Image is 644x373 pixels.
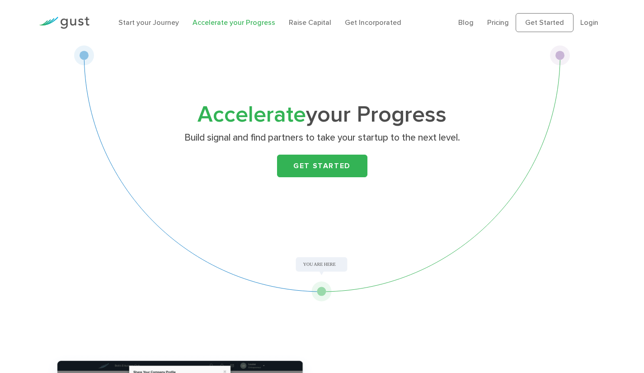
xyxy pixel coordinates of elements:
img: Gust Logo [39,17,89,29]
a: Pricing [487,18,509,27]
p: Build signal and find partners to take your startup to the next level. [147,132,497,144]
a: Raise Capital [289,18,331,27]
a: Blog [458,18,474,27]
h1: your Progress [144,104,501,125]
a: Start your Journey [118,18,179,27]
a: Login [580,18,598,27]
a: Get Started [516,13,573,32]
a: Accelerate your Progress [193,18,275,27]
a: Get Incorporated [345,18,401,27]
span: Accelerate [197,101,306,128]
a: Get Started [277,155,367,177]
